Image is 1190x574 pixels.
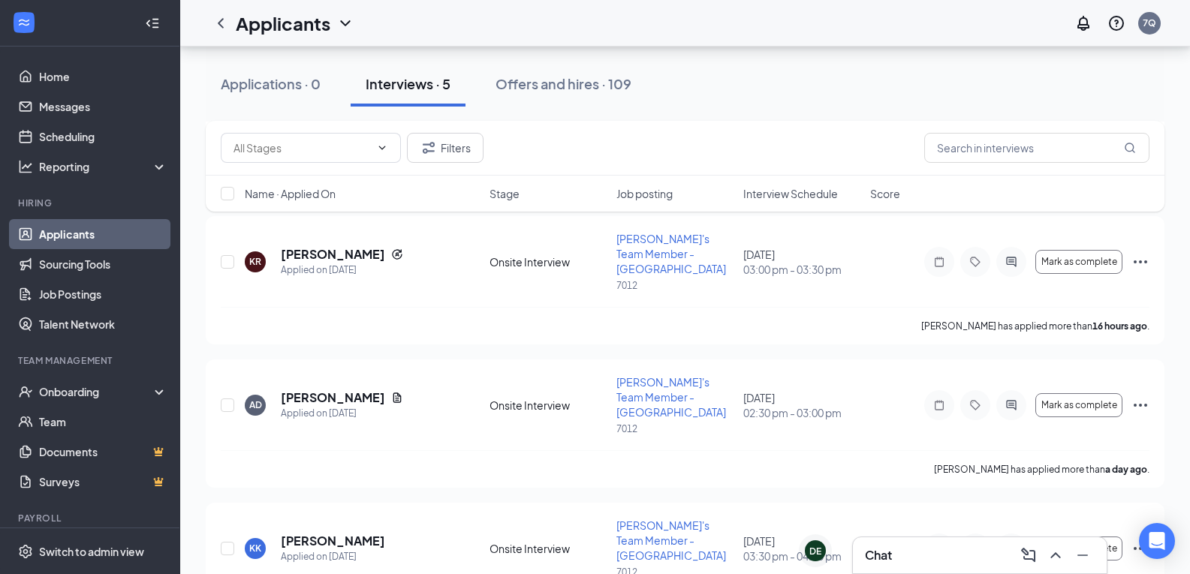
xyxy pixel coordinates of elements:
b: 16 hours ago [1092,320,1147,332]
div: Onsite Interview [490,398,607,413]
span: Score [870,186,900,201]
div: [DATE] [743,533,861,563]
span: Mark as complete [1041,400,1117,410]
button: ComposeMessage [1017,543,1041,567]
span: 03:00 pm - 03:30 pm [743,262,861,277]
a: Home [39,62,167,92]
svg: Filter [420,139,438,157]
button: ChevronUp [1044,543,1068,567]
h5: [PERSON_NAME] [281,533,385,549]
span: Name · Applied On [245,186,336,201]
span: 03:30 pm - 04:00 pm [743,548,861,563]
a: DocumentsCrown [39,437,167,467]
div: Reporting [39,159,168,174]
a: Sourcing Tools [39,249,167,279]
span: [PERSON_NAME]'s Team Member - [GEOGRAPHIC_DATA] [616,518,726,562]
svg: MagnifyingGlass [1124,142,1136,154]
div: Onsite Interview [490,254,607,269]
svg: Reapply [391,248,403,260]
span: [PERSON_NAME]'s Team Member - [GEOGRAPHIC_DATA] [616,232,726,275]
svg: WorkstreamLogo [17,15,32,30]
h1: Applicants [236,11,330,36]
div: Applications · 0 [221,74,321,93]
button: Filter Filters [407,133,484,163]
svg: Minimize [1074,546,1092,564]
div: Switch to admin view [39,544,144,559]
input: All Stages [233,140,370,156]
svg: ChevronDown [376,142,388,154]
svg: ActiveChat [1002,256,1020,268]
div: Applied on [DATE] [281,263,403,278]
svg: Collapse [145,16,160,31]
svg: ChevronDown [336,14,354,32]
div: AD [249,398,262,411]
p: [PERSON_NAME] has applied more than . [921,320,1149,332]
svg: ChevronLeft [212,14,230,32]
div: Payroll [18,512,164,524]
span: 02:30 pm - 03:00 pm [743,405,861,420]
div: Open Intercom Messenger [1139,523,1175,559]
div: DE [809,545,821,557]
span: [PERSON_NAME]'s Team Member - [GEOGRAPHIC_DATA] [616,375,726,419]
h5: [PERSON_NAME] [281,246,385,263]
p: 7012 [616,279,734,292]
div: KK [249,542,261,554]
div: [DATE] [743,247,861,277]
div: Interviews · 5 [366,74,450,93]
span: Interview Schedule [743,186,838,201]
div: Onsite Interview [490,541,607,556]
div: Hiring [18,197,164,209]
span: Job posting [616,186,673,201]
svg: ActiveChat [1002,399,1020,411]
a: Applicants [39,219,167,249]
svg: Notifications [1074,14,1092,32]
h3: Chat [865,547,892,563]
svg: Analysis [18,159,33,174]
a: SurveysCrown [39,467,167,497]
svg: Document [391,392,403,404]
svg: Tag [966,399,984,411]
svg: Ellipses [1131,253,1149,271]
svg: Settings [18,544,33,559]
div: Offers and hires · 109 [496,74,631,93]
svg: QuestionInfo [1107,14,1125,32]
span: Stage [490,186,520,201]
a: Talent Network [39,309,167,339]
span: Mark as complete [1041,257,1117,267]
button: Mark as complete [1035,393,1122,417]
a: Messages [39,92,167,122]
div: Onboarding [39,384,155,399]
p: [PERSON_NAME] has applied more than . [934,463,1149,476]
svg: Tag [966,256,984,268]
svg: ChevronUp [1047,546,1065,564]
a: Team [39,407,167,437]
svg: ComposeMessage [1020,546,1038,564]
svg: Ellipses [1131,539,1149,557]
div: Applied on [DATE] [281,549,385,564]
div: [DATE] [743,390,861,420]
svg: Note [930,399,948,411]
div: Team Management [18,354,164,367]
h5: [PERSON_NAME] [281,389,385,406]
button: Minimize [1071,543,1095,567]
svg: Note [930,256,948,268]
svg: UserCheck [18,384,33,399]
div: KR [249,255,261,268]
input: Search in interviews [924,133,1149,163]
button: Mark as complete [1035,250,1122,274]
a: Scheduling [39,122,167,152]
a: Job Postings [39,279,167,309]
div: 7Q [1143,17,1156,29]
b: a day ago [1105,464,1147,475]
svg: Ellipses [1131,396,1149,414]
div: Applied on [DATE] [281,406,403,421]
p: 7012 [616,422,734,435]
